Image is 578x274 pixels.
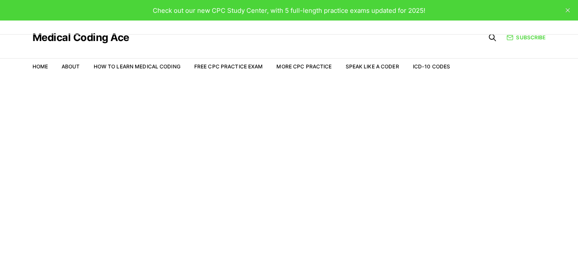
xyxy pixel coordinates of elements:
[276,63,332,70] a: More CPC Practice
[439,232,578,274] iframe: portal-trigger
[33,32,129,43] a: Medical Coding Ace
[507,34,545,41] a: Subscribe
[153,6,425,15] span: Check out our new CPC Study Center, with 5 full-length practice exams updated for 2025!
[561,3,575,17] button: close
[194,63,263,70] a: Free CPC Practice Exam
[62,63,80,70] a: About
[413,63,450,70] a: ICD-10 Codes
[94,63,181,70] a: How to Learn Medical Coding
[346,63,399,70] a: Speak Like a Coder
[33,63,48,70] a: Home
